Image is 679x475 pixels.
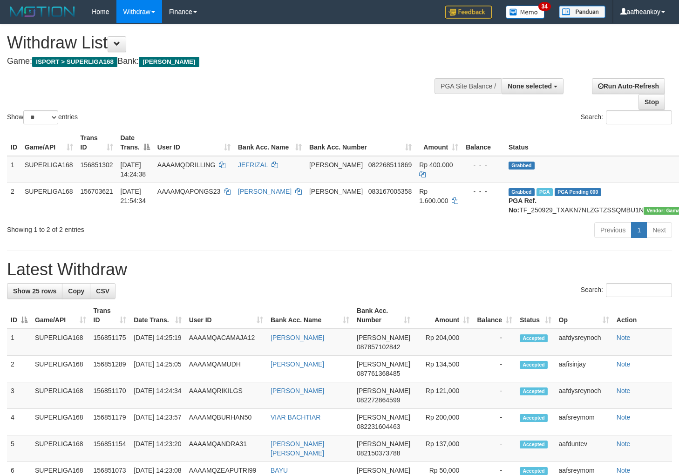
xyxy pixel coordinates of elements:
a: [PERSON_NAME] [271,360,324,368]
label: Search: [581,110,672,124]
th: Balance [462,129,505,156]
span: Copy 082268511869 to clipboard [368,161,412,169]
span: [PERSON_NAME] [309,161,363,169]
td: aafduntev [555,435,613,462]
span: Copy 082231604463 to clipboard [357,423,400,430]
h1: Withdraw List [7,34,443,52]
td: Rp 134,500 [414,356,473,382]
span: [PERSON_NAME] [357,387,410,394]
span: AAAAMQDRILLING [157,161,215,169]
span: [PERSON_NAME] [357,467,410,474]
a: [PERSON_NAME] [271,387,324,394]
input: Search: [606,283,672,297]
span: [PERSON_NAME] [309,188,363,195]
th: Amount: activate to sort column ascending [415,129,462,156]
label: Show entries [7,110,78,124]
td: - [473,329,516,356]
td: SUPERLIGA168 [31,382,90,409]
th: Game/API: activate to sort column ascending [31,302,90,329]
span: Accepted [520,414,548,422]
td: aafdysreynoch [555,329,613,356]
a: Copy [62,283,90,299]
td: aafisinjay [555,356,613,382]
th: Game/API: activate to sort column ascending [21,129,77,156]
td: AAAAMQAMUDH [185,356,267,382]
span: Copy 082272864599 to clipboard [357,396,400,404]
img: Button%20Memo.svg [506,6,545,19]
span: Marked by aafchhiseyha [536,188,553,196]
td: [DATE] 14:25:19 [130,329,185,356]
a: Run Auto-Refresh [592,78,665,94]
span: CSV [96,287,109,295]
th: Action [613,302,672,329]
span: Accepted [520,387,548,395]
td: 1 [7,329,31,356]
img: MOTION_logo.png [7,5,78,19]
th: Balance: activate to sort column ascending [473,302,516,329]
td: [DATE] 14:23:57 [130,409,185,435]
th: Op: activate to sort column ascending [555,302,613,329]
span: Grabbed [509,188,535,196]
td: - [473,382,516,409]
a: Note [617,334,631,341]
span: [DATE] 21:54:34 [121,188,146,204]
span: AAAAMQAPONGS23 [157,188,220,195]
label: Search: [581,283,672,297]
span: Rp 400.000 [419,161,453,169]
span: None selected [508,82,552,90]
h4: Game: Bank: [7,57,443,66]
td: SUPERLIGA168 [31,435,90,462]
th: Status: activate to sort column ascending [516,302,555,329]
td: AAAAMQANDRA31 [185,435,267,462]
td: 3 [7,382,31,409]
select: Showentries [23,110,58,124]
td: 4 [7,409,31,435]
span: Accepted [520,441,548,448]
th: Bank Acc. Number: activate to sort column ascending [353,302,414,329]
th: Amount: activate to sort column ascending [414,302,473,329]
td: aafdysreynoch [555,382,613,409]
button: None selected [502,78,564,94]
th: Trans ID: activate to sort column ascending [77,129,117,156]
td: 1 [7,156,21,183]
td: Rp 204,000 [414,329,473,356]
span: Accepted [520,361,548,369]
td: 156851154 [90,435,130,462]
span: Copy 087857102842 to clipboard [357,343,400,351]
span: [PERSON_NAME] [357,414,410,421]
img: Feedback.jpg [445,6,492,19]
span: 34 [538,2,551,11]
th: Bank Acc. Number: activate to sort column ascending [306,129,415,156]
th: User ID: activate to sort column ascending [154,129,234,156]
td: - [473,409,516,435]
td: [DATE] 14:25:05 [130,356,185,382]
span: Accepted [520,467,548,475]
span: Copy [68,287,84,295]
td: Rp 200,000 [414,409,473,435]
span: 156851302 [81,161,113,169]
b: PGA Ref. No: [509,197,536,214]
span: PGA Pending [555,188,601,196]
a: Previous [594,222,631,238]
a: Note [617,414,631,421]
span: [PERSON_NAME] [357,334,410,341]
td: SUPERLIGA168 [31,329,90,356]
a: CSV [90,283,115,299]
td: 156851170 [90,382,130,409]
span: Rp 1.600.000 [419,188,448,204]
span: Accepted [520,334,548,342]
a: [PERSON_NAME] [238,188,292,195]
td: - [473,356,516,382]
span: [PERSON_NAME] [139,57,199,67]
td: SUPERLIGA168 [21,156,77,183]
span: [PERSON_NAME] [357,360,410,368]
td: aafsreymom [555,409,613,435]
a: VIAR BACHTIAR [271,414,320,421]
a: Next [646,222,672,238]
td: AAAAMQACAMAJA12 [185,329,267,356]
td: SUPERLIGA168 [31,409,90,435]
td: SUPERLIGA168 [21,183,77,218]
div: - - - [466,160,501,170]
th: Date Trans.: activate to sort column ascending [130,302,185,329]
h1: Latest Withdraw [7,260,672,279]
